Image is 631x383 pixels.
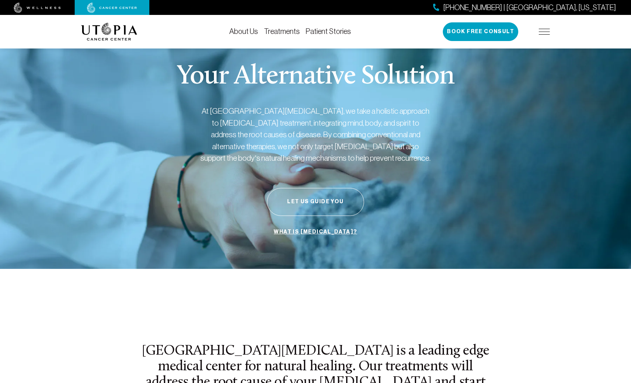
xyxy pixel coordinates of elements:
[264,27,300,35] a: Treatments
[443,2,616,13] span: [PHONE_NUMBER] | [GEOGRAPHIC_DATA], [US_STATE]
[200,105,431,164] p: At [GEOGRAPHIC_DATA][MEDICAL_DATA], we take a holistic approach to [MEDICAL_DATA] treatment, inte...
[267,188,364,216] button: Let Us Guide You
[177,63,454,90] p: Your Alternative Solution
[229,27,258,35] a: About Us
[443,22,518,41] button: Book Free Consult
[14,3,61,13] img: wellness
[306,27,351,35] a: Patient Stories
[539,29,550,35] img: icon-hamburger
[272,225,359,239] a: What is [MEDICAL_DATA]?
[87,3,137,13] img: cancer center
[433,2,616,13] a: [PHONE_NUMBER] | [GEOGRAPHIC_DATA], [US_STATE]
[81,23,137,41] img: logo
